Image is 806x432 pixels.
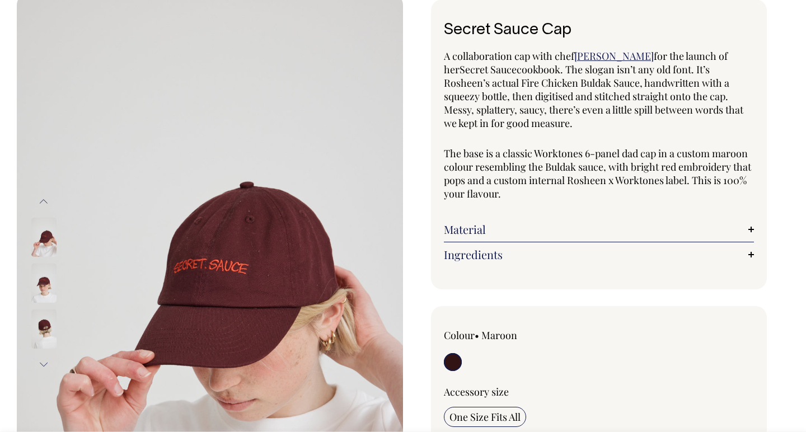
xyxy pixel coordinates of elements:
[449,410,521,424] span: One Size Fits All
[35,189,52,214] button: Previous
[475,328,479,342] span: •
[460,63,517,76] span: Secret Sauce
[31,218,57,257] img: maroon
[444,248,754,261] a: Ingredients
[444,63,743,130] span: cookbook. The slogan isn’t any old font. It’s Rosheen’s actual Fire Chicken Buldak Sauce, handwri...
[444,49,728,76] span: for the launch of her
[31,309,57,349] img: maroon
[444,385,754,398] div: Accessory size
[574,49,654,63] a: [PERSON_NAME]
[444,328,568,342] div: Colour
[444,407,526,427] input: One Size Fits All
[444,147,754,200] p: The base is a classic Worktones 6-panel dad cap in a custom maroon colour resembling the Buldak s...
[35,352,52,377] button: Next
[444,22,754,39] h1: Secret Sauce Cap
[444,223,754,236] a: Material
[481,328,517,342] label: Maroon
[444,49,574,63] span: A collaboration cap with chef
[31,264,57,303] img: maroon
